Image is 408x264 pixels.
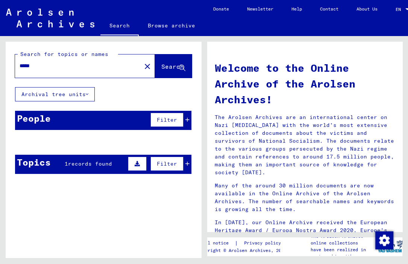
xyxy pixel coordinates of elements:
p: The Arolsen Archives online collections [311,233,378,246]
p: Copyright © Arolsen Archives, 2021 [197,247,290,254]
mat-label: Search for topics or names [20,51,108,57]
button: Archival tree units [15,87,95,101]
a: Search [100,17,139,36]
h1: Welcome to the Online Archive of the Arolsen Archives! [215,60,395,107]
a: Browse archive [139,17,204,35]
div: | [197,239,290,247]
span: 1 [65,160,68,167]
span: Search [161,63,184,70]
span: Filter [157,116,177,123]
p: have been realized in partnership with [311,246,378,260]
img: Change consent [375,231,393,249]
p: The Arolsen Archives are an international center on Nazi [MEDICAL_DATA] with the world’s most ext... [215,113,395,177]
a: Privacy policy [238,239,290,247]
span: records found [68,160,112,167]
button: Clear [140,59,155,74]
div: People [17,112,51,125]
p: In [DATE], our Online Archive received the European Heritage Award / Europa Nostra Award 2020, Eu... [215,219,395,250]
div: Topics [17,155,51,169]
img: Arolsen_neg.svg [6,9,94,27]
button: Filter [150,157,184,171]
span: Filter [157,160,177,167]
span: EN [396,7,404,12]
button: Filter [150,113,184,127]
p: Many of the around 30 million documents are now available in the Online Archive of the Arolsen Ar... [215,182,395,213]
button: Search [155,54,192,78]
a: Legal notice [197,239,235,247]
mat-icon: close [143,62,152,71]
